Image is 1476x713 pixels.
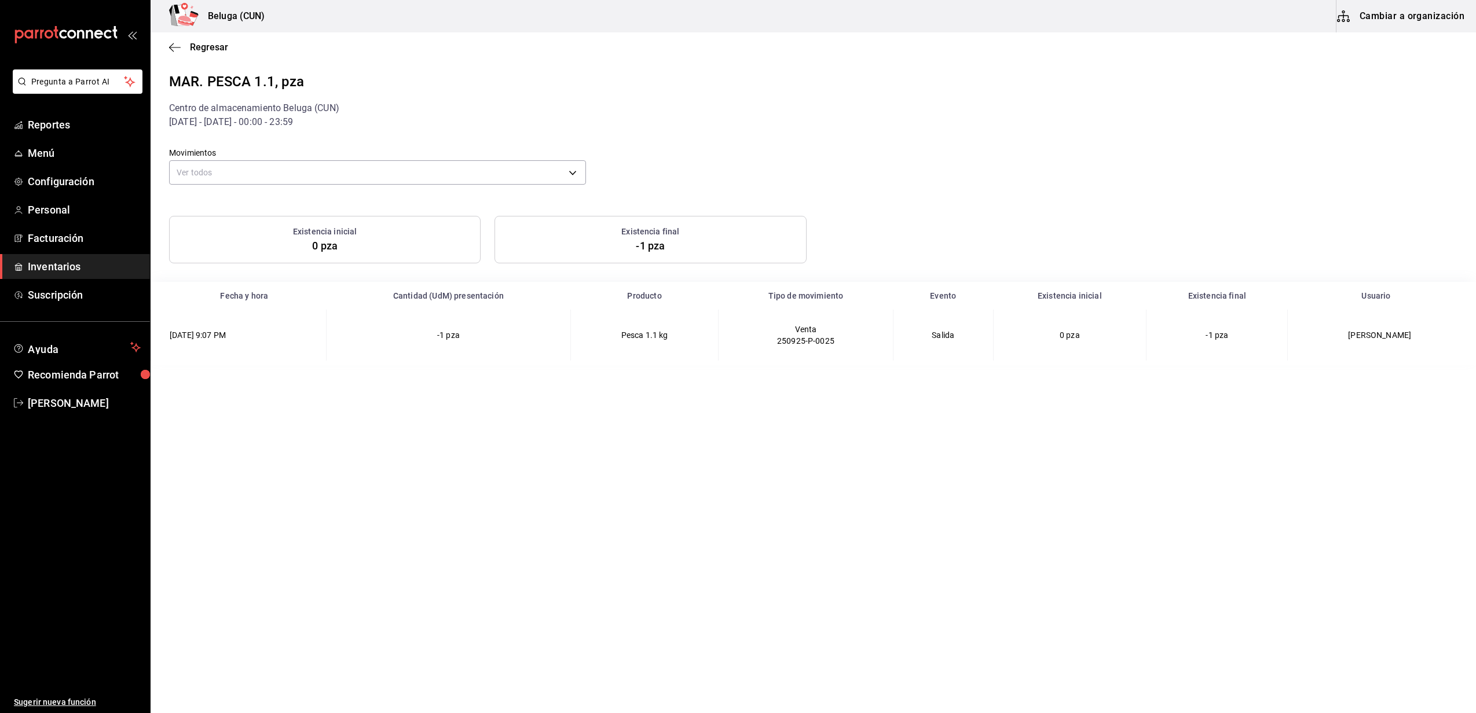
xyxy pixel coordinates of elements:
[621,226,679,238] h3: Existencia final
[1060,330,1080,340] span: 0 pza
[1153,291,1281,300] div: Existencia final
[28,287,141,303] span: Suscripción
[1288,310,1476,361] td: [PERSON_NAME]
[169,101,1457,115] div: Centro de almacenamiento Beluga (CUN)
[333,291,563,300] div: Cantidad (UdM) presentación
[170,291,320,300] div: Fecha y hora
[726,291,887,300] div: Tipo de movimiento
[28,367,141,383] span: Recomienda Parrot
[636,240,665,252] span: -1 pza
[28,230,141,246] span: Facturación
[732,335,879,347] div: 250925-P-0025
[28,174,141,189] span: Configuración
[169,160,586,185] div: Ver todos
[437,330,460,340] span: -1 pza
[28,117,141,133] span: Reportes
[169,42,228,53] button: Regresar
[190,42,228,53] span: Regresar
[31,76,124,88] span: Pregunta a Parrot AI
[28,145,141,161] span: Menú
[28,340,126,354] span: Ayuda
[151,310,327,361] td: [DATE] 9:07 PM
[13,69,142,94] button: Pregunta a Parrot AI
[8,84,142,96] a: Pregunta a Parrot AI
[1295,291,1457,300] div: Usuario
[893,310,993,361] td: Salida
[28,259,141,274] span: Inventarios
[312,240,338,252] span: 0 pza
[169,71,1457,92] div: MAR. PESCA 1.1, pza
[578,291,712,300] div: Producto
[900,291,986,300] div: Evento
[199,9,265,23] h3: Beluga (CUN)
[169,115,1457,129] div: [DATE] - [DATE] - 00:00 - 23:59
[14,696,141,708] span: Sugerir nueva función
[1000,291,1140,300] div: Existencia inicial
[127,30,137,39] button: open_drawer_menu
[28,202,141,218] span: Personal
[169,149,586,157] label: Movimientos
[293,226,357,238] h3: Existencia inicial
[571,310,719,361] td: Pesca 1.1 kg
[28,395,141,411] span: [PERSON_NAME]
[1206,330,1228,340] span: -1 pza
[732,324,879,335] div: Venta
